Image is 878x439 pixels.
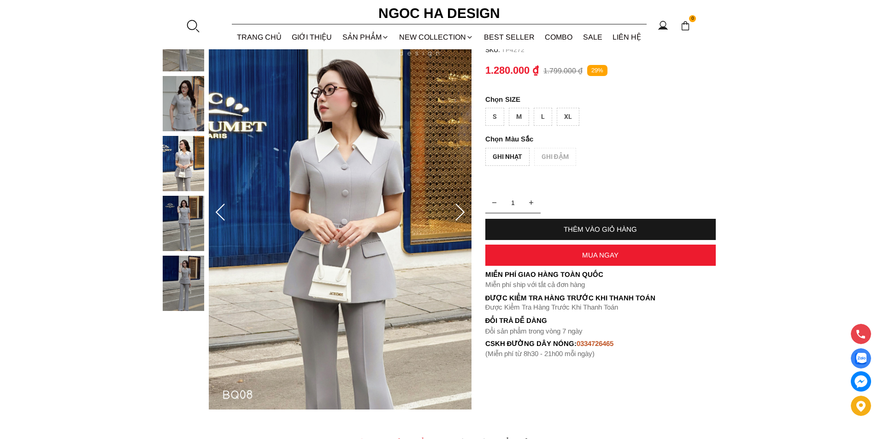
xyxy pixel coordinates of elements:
img: Darling Set_ Bộ Cộc Tay Mix Cổ Trắng Quần Loe Màu Ghi BQ08_mini_1 [163,76,204,131]
a: TRANG CHỦ [232,25,287,49]
div: MUA NGAY [485,251,716,259]
font: 0334726465 [577,339,613,347]
img: img-CART-ICON-ksit0nf1 [680,21,690,31]
p: SIZE [485,95,716,103]
p: 1.799.000 ₫ [543,66,583,75]
div: M [509,108,529,126]
input: Quantity input [485,193,541,212]
h6: SKU: [485,46,501,53]
img: Darling Set_ Bộ Cộc Tay Mix Cổ Trắng Quần Loe Màu Ghi BQ08_mini_3 [163,196,204,251]
a: NEW COLLECTION [394,25,479,49]
a: BEST SELLER [479,25,540,49]
p: TP4272 [501,46,716,53]
img: Darling Set_ Bộ Cộc Tay Mix Cổ Trắng Quần Loe Màu Ghi BQ08_mini_4 [163,256,204,311]
p: Được Kiểm Tra Hàng Trước Khi Thanh Toán [485,294,716,302]
a: Display image [851,348,871,369]
img: Display image [855,353,866,364]
div: XL [557,108,579,126]
div: THÊM VÀO GIỎ HÀNG [485,225,716,233]
span: 0 [689,15,696,23]
a: GIỚI THIỆU [287,25,337,49]
p: Được Kiểm Tra Hàng Trước Khi Thanh Toán [485,303,716,311]
h6: Đổi trả dễ dàng [485,316,716,324]
a: SALE [578,25,608,49]
p: Màu Sắc [485,135,690,143]
a: Combo [540,25,578,49]
a: messenger [851,371,871,392]
a: LIÊN HỆ [607,25,647,49]
div: L [534,108,552,126]
p: 29% [587,65,607,76]
font: Đổi sản phẩm trong vòng 7 ngày [485,327,583,335]
p: 1.280.000 ₫ [485,64,539,76]
font: cskh đường dây nóng: [485,339,577,347]
div: SẢN PHẨM [337,25,395,49]
a: Ngoc Ha Design [370,2,508,24]
font: Miễn phí ship với tất cả đơn hàng [485,281,585,288]
font: Miễn phí giao hàng toàn quốc [485,270,603,278]
div: S [485,108,504,126]
div: GHI NHẠT [485,148,530,166]
img: Darling Set_ Bộ Cộc Tay Mix Cổ Trắng Quần Loe Màu Ghi BQ08_mini_2 [163,136,204,191]
img: Darling Set_ Bộ Cộc Tay Mix Cổ Trắng Quần Loe Màu Ghi BQ08_2 [209,16,471,410]
font: (Miễn phí từ 8h30 - 21h00 mỗi ngày) [485,350,595,357]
